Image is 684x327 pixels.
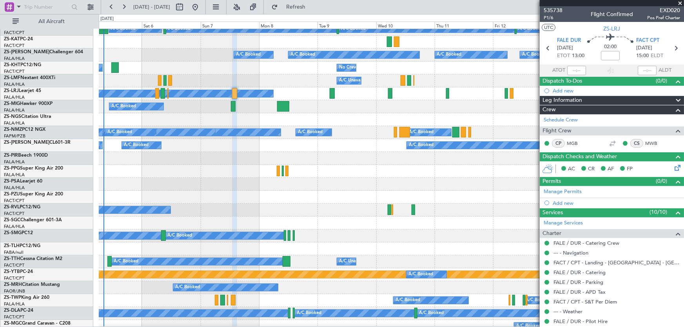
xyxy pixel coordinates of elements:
a: ZS-[PERSON_NAME]CL601-3R [4,140,71,145]
span: ZS-LRJ [604,25,620,33]
span: ZS-NGS [4,114,21,119]
div: CP [552,139,565,148]
div: A/C Booked [290,49,315,61]
span: ZS-TLH [4,244,20,248]
div: A/C Booked [124,139,149,151]
a: Schedule Crew [544,116,578,124]
span: 13:00 [572,52,584,60]
div: CS [630,139,643,148]
a: Manage Services [544,219,583,227]
a: FALA/HLA [4,120,25,126]
div: A/C Booked [437,49,462,61]
div: A/C Booked [236,49,261,61]
div: Add new [553,87,680,94]
span: ZS-PZU [4,192,20,197]
a: ZS-SGCChallenger 601-3A [4,218,62,222]
div: A/C Booked [175,282,200,293]
span: AC [568,165,575,173]
span: ZS-TWP [4,295,21,300]
a: ZS-KHTPC12/NG [4,63,41,67]
div: A/C Booked [107,126,132,138]
a: ZS-PPGSuper King Air 200 [4,166,63,171]
span: ZS-[PERSON_NAME] [4,140,49,145]
a: FALA/HLA [4,159,25,165]
div: A/C Unavailable [339,75,372,87]
a: ZS-MRHCitation Mustang [4,282,60,287]
span: (0/0) [656,77,667,85]
a: FALA/HLA [4,301,25,307]
span: ZS-TTH [4,257,20,261]
span: (0/0) [656,177,667,185]
input: Trip Number [24,1,69,13]
a: ZS-TTHCessna Citation M2 [4,257,62,261]
a: FAOR/JNB [4,288,25,294]
span: ZS-MRH [4,282,22,287]
a: ZS-TLHPC12/NG [4,244,40,248]
a: FACT/CPT [4,69,24,74]
span: ZS-YTB [4,269,20,274]
span: ZS-MIG [4,101,20,106]
a: MWB [645,140,663,147]
div: A/C Unavailable [339,256,372,267]
span: ALDT [659,67,671,74]
div: Tue 9 [318,22,376,29]
span: ZS-[PERSON_NAME] [4,50,49,54]
div: A/C Booked [408,269,433,280]
a: ZS-PSALearjet 60 [4,179,42,184]
div: A/C Booked [298,126,323,138]
span: Dispatch Checks and Weather [542,152,617,161]
span: Refresh [279,4,312,10]
a: FALA/HLA [4,107,25,113]
a: ZS-MIGHawker 900XP [4,101,53,106]
a: ZS-LRJLearjet 45 [4,89,41,93]
span: EXD020 [647,6,680,14]
a: MGB [567,140,584,147]
a: FALE / DUR - Parking [553,279,603,285]
span: ZS-NMZ [4,127,22,132]
a: ZS-[PERSON_NAME]Challenger 604 [4,50,83,54]
a: FACT/CPT [4,43,24,49]
div: Add new [553,200,680,206]
span: Pos Pref Charter [647,14,680,21]
a: ZS-RVLPC12/NG [4,205,40,210]
div: A/C Booked [419,307,444,319]
a: ZS-PIRBeech 1900D [4,153,48,158]
div: A/C Booked [114,256,138,267]
span: ZS-PIR [4,153,18,158]
a: FALE / DUR - Pilot Hire [553,318,608,325]
span: FACT CPT [636,37,659,45]
span: 15:00 [636,52,649,60]
span: ZS-KHT [4,63,20,67]
div: A/C Booked [111,101,136,112]
div: Wed 10 [376,22,435,29]
span: [DATE] [557,44,573,52]
a: FALA/HLA [4,81,25,87]
div: Sun 7 [201,22,259,29]
a: ZS-LMFNextant 400XTi [4,76,55,80]
span: ZS-SGC [4,218,20,222]
div: Mon 8 [259,22,318,29]
span: Dispatch To-Dos [542,77,582,86]
div: Fri 12 [493,22,552,29]
span: ZS-LMF [4,76,20,80]
a: FACT/CPT [4,198,24,204]
span: ZS-DLA [4,308,20,313]
div: A/C Booked [168,230,192,242]
div: Thu 11 [435,22,493,29]
a: ZS-KATPC-24 [4,37,33,42]
a: FALA/HLA [4,224,25,229]
div: Sat 6 [142,22,200,29]
a: FALA/HLA [4,185,25,191]
a: ZS-PZUSuper King Air 200 [4,192,63,197]
a: ZS-SMGPC12 [4,231,33,235]
span: 535738 [544,6,562,14]
a: FACT/CPT [4,211,24,217]
div: No Crew [339,62,357,74]
span: CR [588,165,595,173]
span: Permits [542,177,561,186]
span: Charter [542,229,561,238]
a: FALA/HLA [4,94,25,100]
div: A/C Booked [396,294,420,306]
span: FALE DUR [557,37,581,45]
a: Manage Permits [544,188,582,196]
